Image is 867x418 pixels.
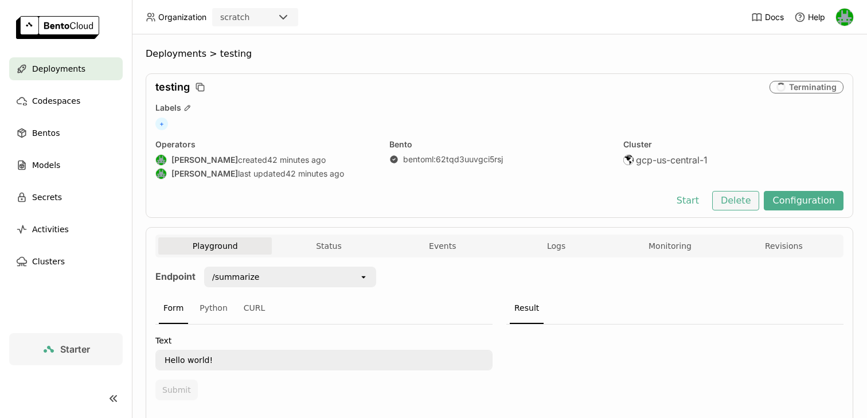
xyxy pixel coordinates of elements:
[220,11,249,23] div: scratch
[9,122,123,144] a: Bentos
[32,255,65,268] span: Clusters
[272,237,385,255] button: Status
[171,155,238,165] strong: [PERSON_NAME]
[155,139,376,150] div: Operators
[808,12,825,22] span: Help
[267,155,326,165] span: 42 minutes ago
[9,186,123,209] a: Secrets
[32,158,60,172] span: Models
[775,81,787,93] i: loading
[32,62,85,76] span: Deployments
[251,12,252,24] input: Selected scratch.
[403,154,503,165] a: bentoml:62tqd3uuvgci5rsj
[668,191,708,210] button: Start
[9,218,123,241] a: Activities
[32,94,80,108] span: Codespaces
[156,155,166,165] img: Sean Hickey
[836,9,853,26] img: Sean Hickey
[157,351,491,369] textarea: Hello world!
[155,154,376,166] div: created
[156,169,166,179] img: Sean Hickey
[146,48,206,60] span: Deployments
[636,154,708,166] span: gcp-us-central-1
[751,11,784,23] a: Docs
[623,139,843,150] div: Cluster
[32,222,69,236] span: Activities
[359,272,368,282] svg: open
[794,11,825,23] div: Help
[155,81,190,93] span: testing
[9,333,123,365] a: Starter
[510,293,544,324] div: Result
[212,271,259,283] div: /summarize
[158,12,206,22] span: Organization
[155,118,168,130] span: +
[220,48,252,60] span: testing
[389,139,610,150] div: Bento
[32,190,62,204] span: Secrets
[16,16,99,39] img: logo
[386,237,499,255] button: Events
[155,168,376,179] div: last updated
[60,343,90,355] span: Starter
[9,57,123,80] a: Deployments
[155,271,196,282] strong: Endpoint
[239,293,270,324] div: CURL
[712,191,760,210] button: Delete
[9,89,123,112] a: Codespaces
[9,250,123,273] a: Clusters
[764,191,843,210] button: Configuration
[260,271,261,283] input: Selected /summarize.
[770,81,843,93] div: Terminating
[195,293,232,324] div: Python
[765,12,784,22] span: Docs
[32,126,60,140] span: Bentos
[206,48,220,60] span: >
[286,169,344,179] span: 42 minutes ago
[155,336,493,345] label: Text
[155,380,198,400] button: Submit
[613,237,727,255] button: Monitoring
[159,293,188,324] div: Form
[727,237,841,255] button: Revisions
[171,169,238,179] strong: [PERSON_NAME]
[547,241,565,251] span: Logs
[9,154,123,177] a: Models
[155,103,843,113] div: Labels
[158,237,272,255] button: Playground
[146,48,853,60] nav: Breadcrumbs navigation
